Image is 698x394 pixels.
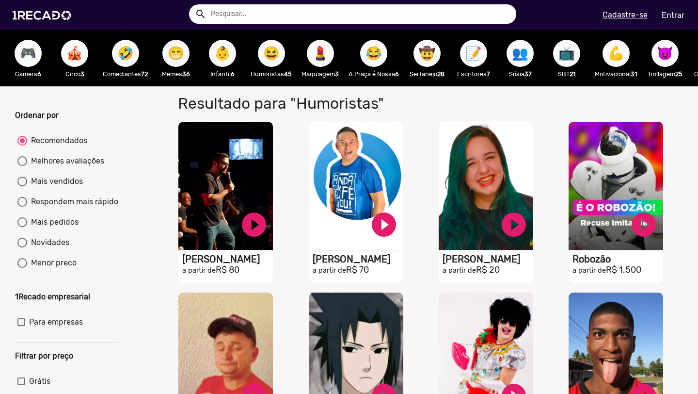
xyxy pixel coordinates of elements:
[15,111,59,120] b: Ordenar por
[37,70,41,78] b: 6
[313,265,403,276] h2: R$ 70
[499,210,528,239] a: play_circle_filled
[112,40,139,67] button: 🤣
[572,266,606,275] small: a partir de
[487,70,490,78] b: 7
[335,70,339,78] b: 3
[301,69,339,79] p: Maquiagem
[369,210,398,239] a: play_circle_filled
[284,70,292,78] b: 45
[103,69,148,79] p: Comediantes
[15,40,42,67] button: 🎮
[570,70,575,78] b: 21
[657,40,673,67] span: 😈
[603,40,630,67] button: 💪
[553,40,580,67] button: 📺
[572,253,663,265] h1: Robozão
[239,210,269,239] a: play_circle_filled
[251,69,292,79] p: Humoristas
[307,40,334,67] button: 💄
[395,70,399,78] b: 6
[569,122,663,250] video: S1RECADO vídeos dedicados para fãs e empresas
[195,8,206,20] mat-icon: Example home icon
[608,40,624,67] span: 💪
[27,176,83,187] div: Mais vendidos
[15,292,90,301] b: 1Recado empresarial
[27,155,104,167] div: Melhores avaliações
[182,70,190,78] b: 36
[443,265,533,276] h2: R$ 20
[158,69,194,79] p: Memes
[10,69,47,79] p: Gamers
[204,4,516,24] input: Pesquisar...
[603,10,648,19] u: Cadastre-se
[455,69,492,79] p: Escritores
[524,70,532,78] b: 37
[117,40,134,67] span: 🤣
[263,40,280,67] span: 😆
[29,376,50,387] span: Grátis
[365,40,382,67] span: 😂
[437,70,444,78] b: 28
[419,40,435,67] span: 🤠
[27,135,87,147] div: Recomendados
[409,69,445,79] p: Sertanejo
[548,69,585,79] p: SBT
[141,70,148,78] b: 72
[629,210,658,239] a: play_circle_filled
[502,69,539,79] p: Sósia
[56,69,93,79] p: Circo
[313,266,346,275] small: a partir de
[675,70,682,78] b: 25
[258,40,285,67] button: 😆
[27,196,118,208] div: Respondem mais rápido
[214,40,231,67] span: 👶
[460,40,487,67] button: 📝
[231,70,235,78] b: 6
[313,253,403,265] h1: [PERSON_NAME]
[439,122,533,250] video: S1RECADO vídeos dedicados para fãs e empresas
[507,40,534,67] button: 👥
[572,265,663,276] h2: R$ 1.500
[349,69,399,79] p: A Praça é Nossa
[595,69,637,79] p: Motivacional
[209,40,236,67] button: 👶
[512,40,528,67] span: 👥
[413,40,441,67] button: 🤠
[309,122,403,250] video: S1RECADO vídeos dedicados para fãs e empresas
[178,122,273,250] video: S1RECADO vídeos dedicados para fãs e empresas
[27,257,77,269] div: Menor preco
[182,253,273,265] h1: [PERSON_NAME]
[20,40,36,67] span: 🎮
[29,316,83,328] span: Para empresas
[558,40,575,67] span: 📺
[631,70,637,78] b: 31
[443,266,476,275] small: a partir de
[168,40,184,67] span: 😁
[312,40,329,67] span: 💄
[182,266,216,275] small: a partir de
[204,69,241,79] p: Infantil
[15,351,73,361] b: Filtrar por preço
[360,40,387,67] button: 😂
[647,69,683,79] p: Trollagem
[61,40,88,67] button: 🎪
[27,216,79,228] div: Mais pedidos
[27,237,69,248] div: Novidades
[171,94,503,113] h1: Resultado para "Humoristas"
[443,253,533,265] h1: [PERSON_NAME]
[191,5,208,22] button: Example home icon
[465,40,482,67] span: 📝
[651,40,679,67] button: 😈
[162,40,190,67] button: 😁
[80,70,84,78] b: 3
[66,40,83,67] span: 🎪
[182,265,273,276] h2: R$ 80
[655,7,691,24] a: Entrar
